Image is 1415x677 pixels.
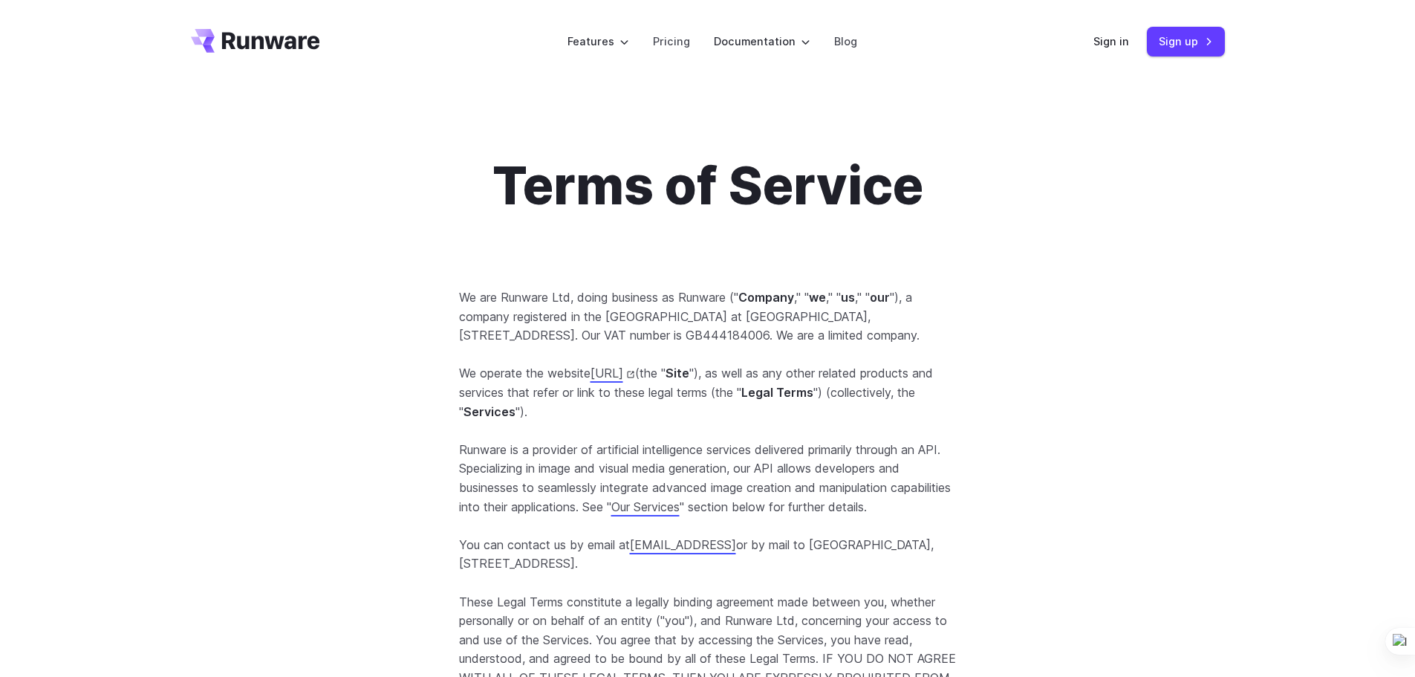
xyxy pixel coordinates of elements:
[459,155,957,217] h1: Terms of Service
[834,33,857,50] a: Blog
[809,290,826,305] strong: we
[459,441,957,516] p: Runware is a provider of artificial intelligence services delivered primarily through an API. Spe...
[1093,33,1129,50] a: Sign in
[611,499,680,514] a: Our Services
[841,290,855,305] strong: us
[714,33,810,50] label: Documentation
[591,366,635,380] a: [URL]
[191,29,320,53] a: Go to /
[459,536,957,574] p: You can contact us by email at or by mail to [GEOGRAPHIC_DATA], [STREET_ADDRESS].
[653,33,690,50] a: Pricing
[870,290,890,305] strong: our
[741,385,813,400] strong: Legal Terms
[459,288,957,346] p: We are Runware Ltd, doing business as Runware (" ," " ," " ," " "), a company registered in the [...
[630,537,736,552] a: [EMAIL_ADDRESS]
[463,404,515,419] strong: Services
[567,33,629,50] label: Features
[738,290,794,305] strong: Company
[459,364,957,421] p: We operate the website (the " "), as well as any other related products and services that refer o...
[1147,27,1225,56] a: Sign up
[666,366,689,380] strong: Site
